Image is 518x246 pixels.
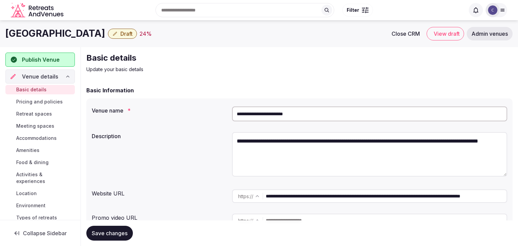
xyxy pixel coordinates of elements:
a: Activities & experiences [5,170,75,186]
span: Location [16,190,37,197]
a: Basic details [5,85,75,94]
div: 24 % [140,30,152,38]
span: Retreat spaces [16,111,52,117]
span: Pricing and policies [16,98,63,105]
a: Retreat spaces [5,109,75,119]
a: Amenities [5,146,75,155]
a: View draft [427,27,464,40]
button: Filter [342,4,373,17]
span: Close CRM [392,30,420,37]
div: Promo video URL [92,211,227,222]
span: Collapse Sidebar [23,230,67,237]
span: Activities & experiences [16,171,72,185]
span: Venue details [22,72,58,81]
a: Pricing and policies [5,97,75,106]
a: Meeting spaces [5,121,75,131]
label: Venue name [92,108,227,113]
a: Admin venues [467,27,513,40]
button: Draft [108,29,137,39]
span: Publish Venue [22,56,60,64]
span: View draft [434,30,460,37]
div: Website URL [92,187,227,197]
a: Environment [5,201,75,210]
svg: Retreats and Venues company logo [11,3,65,18]
span: Admin venues [471,30,508,37]
button: Save changes [86,226,133,241]
span: Draft [120,30,133,37]
h2: Basic Information [86,86,134,94]
button: Collapse Sidebar [5,226,75,241]
a: Accommodations [5,133,75,143]
a: Close CRM [385,27,424,40]
h1: [GEOGRAPHIC_DATA] [5,27,105,40]
img: Catherine Mesina [488,5,497,15]
p: Update your basic details [86,66,313,73]
span: Basic details [16,86,47,93]
a: Visit the homepage [11,3,65,18]
button: Publish Venue [5,53,75,67]
span: Environment [16,202,46,209]
span: Food & dining [16,159,49,166]
a: Food & dining [5,158,75,167]
span: Types of retreats [16,214,57,221]
span: Meeting spaces [16,123,54,129]
label: Description [92,133,227,139]
span: Filter [347,7,359,13]
span: Amenities [16,147,39,154]
a: Location [5,189,75,198]
span: Save changes [92,230,127,237]
h2: Basic details [86,53,313,63]
button: 24% [140,30,152,38]
span: Accommodations [16,135,57,142]
a: Types of retreats [5,213,75,222]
